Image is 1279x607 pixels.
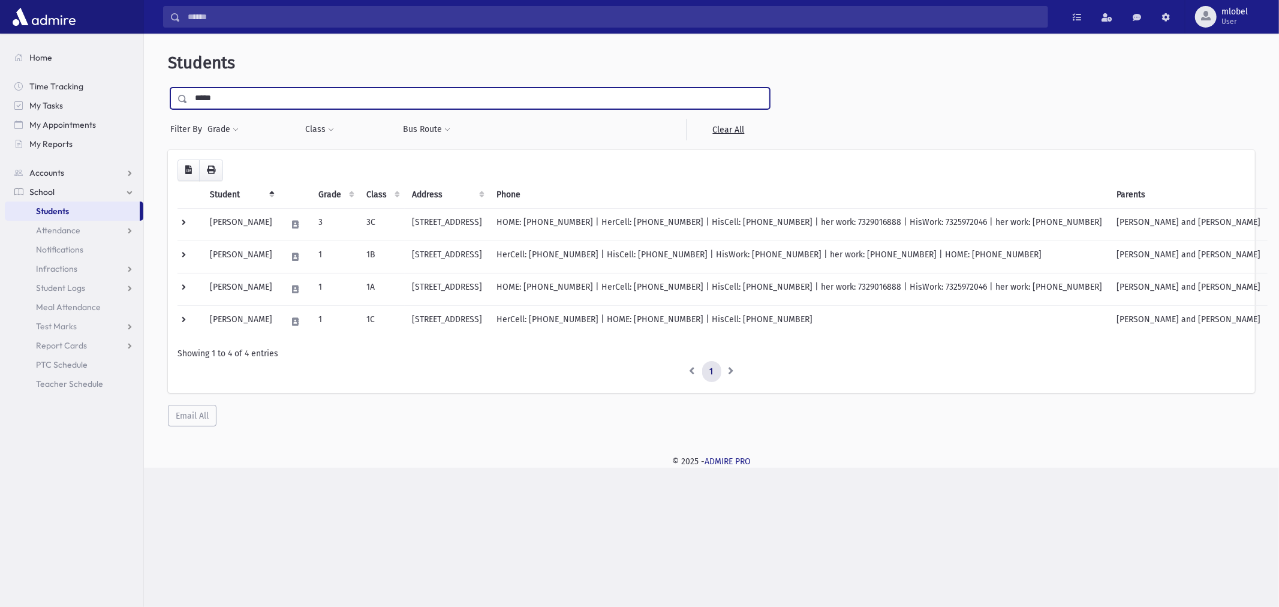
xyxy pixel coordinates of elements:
span: My Tasks [29,100,63,111]
span: Attendance [36,225,80,236]
td: [PERSON_NAME] and [PERSON_NAME] [1109,305,1268,338]
td: [STREET_ADDRESS] [405,208,489,241]
td: HOME: [PHONE_NUMBER] | HerCell: [PHONE_NUMBER] | HisCell: [PHONE_NUMBER] | her work: 7329016888 |... [489,273,1109,305]
div: Showing 1 to 4 of 4 entries [177,347,1245,360]
span: Teacher Schedule [36,378,103,389]
th: Address: activate to sort column ascending [405,181,489,209]
a: Teacher Schedule [5,374,143,393]
span: Accounts [29,167,64,178]
button: Email All [168,405,216,426]
button: Bus Route [403,119,452,140]
th: Grade: activate to sort column ascending [311,181,359,209]
td: [PERSON_NAME] [203,305,279,338]
span: Notifications [36,244,83,255]
span: mlobel [1221,7,1248,17]
span: PTC Schedule [36,359,88,370]
th: Phone [489,181,1109,209]
td: 1C [359,305,405,338]
button: Print [199,160,223,181]
button: Grade [207,119,239,140]
a: ADMIRE PRO [705,456,751,467]
td: [PERSON_NAME] [203,241,279,273]
a: Notifications [5,240,143,259]
a: Time Tracking [5,77,143,96]
span: Home [29,52,52,63]
a: Clear All [687,119,770,140]
td: [STREET_ADDRESS] [405,305,489,338]
td: [STREET_ADDRESS] [405,241,489,273]
span: Time Tracking [29,81,83,92]
span: Test Marks [36,321,77,332]
span: Infractions [36,263,77,274]
td: HerCell: [PHONE_NUMBER] | HisCell: [PHONE_NUMBER] | HisWork: [PHONE_NUMBER] | her work: [PHONE_NU... [489,241,1109,273]
span: Meal Attendance [36,302,101,312]
td: HOME: [PHONE_NUMBER] | HerCell: [PHONE_NUMBER] | HisCell: [PHONE_NUMBER] | her work: 7329016888 |... [489,208,1109,241]
a: Accounts [5,163,143,182]
td: [PERSON_NAME] [203,273,279,305]
span: Students [36,206,69,217]
a: Infractions [5,259,143,278]
td: 1 [311,305,359,338]
span: My Appointments [29,119,96,130]
a: Home [5,48,143,67]
td: [PERSON_NAME] and [PERSON_NAME] [1109,273,1268,305]
a: Attendance [5,221,143,240]
td: 1B [359,241,405,273]
a: My Appointments [5,115,143,134]
a: 1 [702,361,721,383]
td: [PERSON_NAME] [203,208,279,241]
th: Student: activate to sort column descending [203,181,279,209]
td: [STREET_ADDRESS] [405,273,489,305]
a: My Tasks [5,96,143,115]
td: 3 [311,208,359,241]
th: Parents [1109,181,1268,209]
td: 1 [311,273,359,305]
span: My Reports [29,139,73,149]
a: Students [5,202,140,221]
td: HerCell: [PHONE_NUMBER] | HOME: [PHONE_NUMBER] | HisCell: [PHONE_NUMBER] [489,305,1109,338]
th: Class: activate to sort column ascending [359,181,405,209]
div: © 2025 - [163,455,1260,468]
span: Student Logs [36,283,85,293]
input: Search [180,6,1048,28]
button: Class [305,119,335,140]
a: PTC Schedule [5,355,143,374]
td: 3C [359,208,405,241]
a: School [5,182,143,202]
td: [PERSON_NAME] and [PERSON_NAME] [1109,208,1268,241]
a: Student Logs [5,278,143,298]
a: My Reports [5,134,143,154]
td: [PERSON_NAME] and [PERSON_NAME] [1109,241,1268,273]
td: 1 [311,241,359,273]
a: Meal Attendance [5,298,143,317]
td: 1A [359,273,405,305]
span: Filter By [170,123,207,136]
a: Test Marks [5,317,143,336]
button: CSV [177,160,200,181]
span: Report Cards [36,340,87,351]
span: User [1221,17,1248,26]
img: AdmirePro [10,5,79,29]
span: School [29,187,55,197]
span: Students [168,53,235,73]
a: Report Cards [5,336,143,355]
